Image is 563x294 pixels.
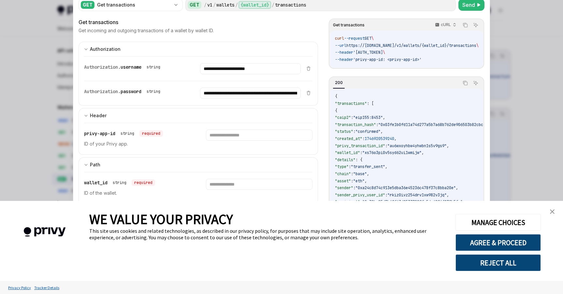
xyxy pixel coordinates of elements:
[275,2,306,8] div: transactions
[335,185,353,190] span: "sender"
[353,115,383,120] span: "eip155:8453"
[362,199,463,204] span: "0x38bc05d7b69f63d05337829fa5dc4896f179b5fa"
[353,178,365,184] span: "eth"
[463,199,465,204] span: ,
[351,164,385,169] span: "transfer_sent"
[335,178,351,184] span: "asset"
[365,36,371,41] span: GET
[394,136,397,141] span: ,
[455,214,541,231] button: MANAGE CHOICES
[431,20,459,31] button: cURL
[462,1,475,9] span: Send
[335,136,362,141] span: "created_at"
[471,21,480,29] button: Ask AI
[349,164,351,169] span: :
[335,115,351,120] span: "caip2"
[383,115,385,120] span: ,
[360,199,362,204] span: :
[84,131,115,136] span: privy-app-id
[79,27,214,34] p: Get incoming and outgoing transactions of a wallet by wallet ID.
[335,36,344,41] span: curl
[79,108,318,123] button: expand input section
[351,171,353,176] span: :
[351,178,353,184] span: :
[387,143,447,148] span: "au6wxoyhbw4yhwbn1s5v9gs9"
[84,189,190,197] p: ID of the wallet.
[84,63,163,71] div: Authorization.username
[422,150,424,155] span: ,
[346,43,476,48] span: https://[DOMAIN_NAME]/v1/wallets/{wallet_id}/transactions
[188,1,201,9] div: GET
[84,89,121,94] span: Authorization.
[344,36,365,41] span: --request
[121,64,141,70] span: username
[335,199,360,204] span: "recipient"
[238,1,271,9] div: {wallet_id}
[81,1,94,9] div: GET
[355,185,456,190] span: "0xa24c8d74c913e5dba36e45236c478f37c8bba20e"
[455,254,541,271] button: REJECT ALL
[235,2,238,8] div: /
[84,88,163,95] div: Authorization.password
[335,150,360,155] span: "wallet_id"
[79,42,318,56] button: expand input section
[204,2,207,8] div: /
[121,89,141,94] span: password
[353,57,422,62] span: 'privy-app-id: <privy-app-id>'
[550,209,555,214] img: close banner
[333,79,345,87] div: 200
[335,192,385,198] span: "sender_privy_user_id"
[353,185,355,190] span: :
[353,171,367,176] span: "base"
[471,79,480,87] button: Ask AI
[441,22,451,27] p: cURL
[335,101,367,106] span: "transactions"
[365,136,394,141] span: 1746920539240
[335,122,376,127] span: "transaction_hash"
[447,143,449,148] span: ,
[461,79,469,87] button: Copy the contents from the code block
[335,157,355,162] span: "details"
[385,164,387,169] span: ,
[335,57,353,62] span: --header
[476,43,479,48] span: \
[456,185,458,190] span: ,
[360,150,362,155] span: :
[33,282,61,293] a: Tracker Details
[461,21,469,29] button: Copy the contents from the code block
[84,179,155,187] div: wallet_id
[455,234,541,251] button: AGREE & PROCEED
[207,2,212,8] div: v1
[378,122,533,127] span: "0x03fe1b0fd11a74d277a5b7a68b762de906503b82cbce2fc791250fd2b77cf137"
[216,2,235,8] div: wallets
[362,150,422,155] span: "xs76o3pi0v5syd62ui1wmijw"
[335,164,349,169] span: "type"
[355,157,362,162] span: : {
[335,108,337,113] span: {
[335,143,385,148] span: "privy_transaction_id"
[79,18,318,26] div: Get transactions
[89,228,446,241] div: This site uses cookies and related technologies, as described in our privacy policy, for purposes...
[132,179,155,186] div: required
[84,64,121,70] span: Authorization.
[367,101,374,106] span: : [
[272,2,274,8] div: /
[381,129,383,134] span: ,
[7,282,33,293] a: Privacy Policy
[353,50,383,55] span: '[AUTH_TOKEN]
[371,36,374,41] span: \
[139,130,163,137] div: required
[335,50,353,55] span: --header
[335,43,346,48] span: --url
[351,115,353,120] span: :
[383,50,385,55] span: \
[362,136,365,141] span: :
[387,192,447,198] span: "rkiz0ivz254drv1xw982v3jq"
[385,192,387,198] span: :
[376,122,378,127] span: :
[97,2,171,8] div: Get transactions
[353,129,355,134] span: :
[213,2,216,8] div: /
[84,140,190,148] p: ID of your Privy app.
[90,161,100,169] div: Path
